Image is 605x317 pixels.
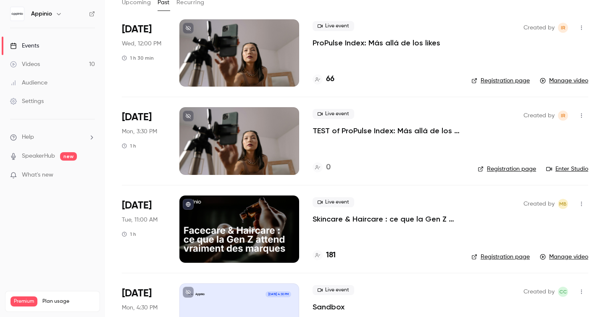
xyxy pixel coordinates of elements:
div: Videos [10,60,40,69]
a: 181 [313,250,336,261]
span: [DATE] [122,199,152,212]
h6: Appinio [31,10,52,18]
span: Live event [313,21,354,31]
div: Sep 17 Wed, 12:00 PM (Europe/Madrid) [122,19,166,87]
span: Margot Bres [558,199,568,209]
span: Live event [313,197,354,207]
h4: 66 [326,74,334,85]
div: Sep 15 Mon, 3:30 PM (Europe/Madrid) [122,107,166,174]
div: 1 h [122,143,136,149]
span: Mon, 3:30 PM [122,127,157,136]
span: Help [22,133,34,142]
span: Created by [523,287,555,297]
iframe: Noticeable Trigger [85,172,95,179]
a: Manage video [540,77,588,85]
p: Appinio [195,292,205,296]
div: Settings [10,97,44,106]
span: IR [561,111,566,121]
span: [DATE] [122,23,152,36]
a: Registration page [471,253,530,261]
span: Created by [523,23,555,33]
span: Wed, 12:00 PM [122,40,161,48]
a: 0 [313,162,331,173]
a: Manage video [540,253,588,261]
a: Enter Studio [546,165,588,173]
span: [DATE] [122,287,152,300]
span: IR [561,23,566,33]
span: Live event [313,285,354,295]
span: [DATE] 4:30 PM [266,291,291,297]
div: 1 h [122,231,136,238]
li: help-dropdown-opener [10,133,95,142]
a: Sandbox [313,302,345,312]
span: Created by [523,199,555,209]
span: Premium [11,296,37,306]
a: ProPulse Index: Más allá de los likes [313,38,440,48]
h4: 181 [326,250,336,261]
div: Events [10,42,39,50]
div: Audience [10,79,47,87]
span: Tue, 11:00 AM [122,216,158,224]
div: 1 h 30 min [122,55,154,61]
span: Plan usage [42,298,95,305]
span: What's new [22,171,53,180]
span: Charlotte Carpenter [558,287,568,297]
img: Appinio [11,7,24,21]
span: Isabella Rentería Berrospe [558,23,568,33]
span: Live event [313,109,354,119]
span: Isabella Rentería Berrospe [558,111,568,121]
span: [DATE] [122,111,152,124]
a: Skincare & Haircare : ce que la Gen Z attend vraiment des marques [313,214,458,224]
a: 66 [313,74,334,85]
span: CC [559,287,567,297]
a: TEST of ProPulse Index: Más allá de los likes [313,126,464,136]
a: Registration page [471,77,530,85]
a: Registration page [478,165,536,173]
span: Created by [523,111,555,121]
h4: 0 [326,162,331,173]
div: Sep 9 Tue, 11:00 AM (Europe/Paris) [122,195,166,263]
span: MB [559,199,567,209]
a: SpeakerHub [22,152,55,161]
span: new [60,152,77,161]
span: Mon, 4:30 PM [122,304,158,312]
